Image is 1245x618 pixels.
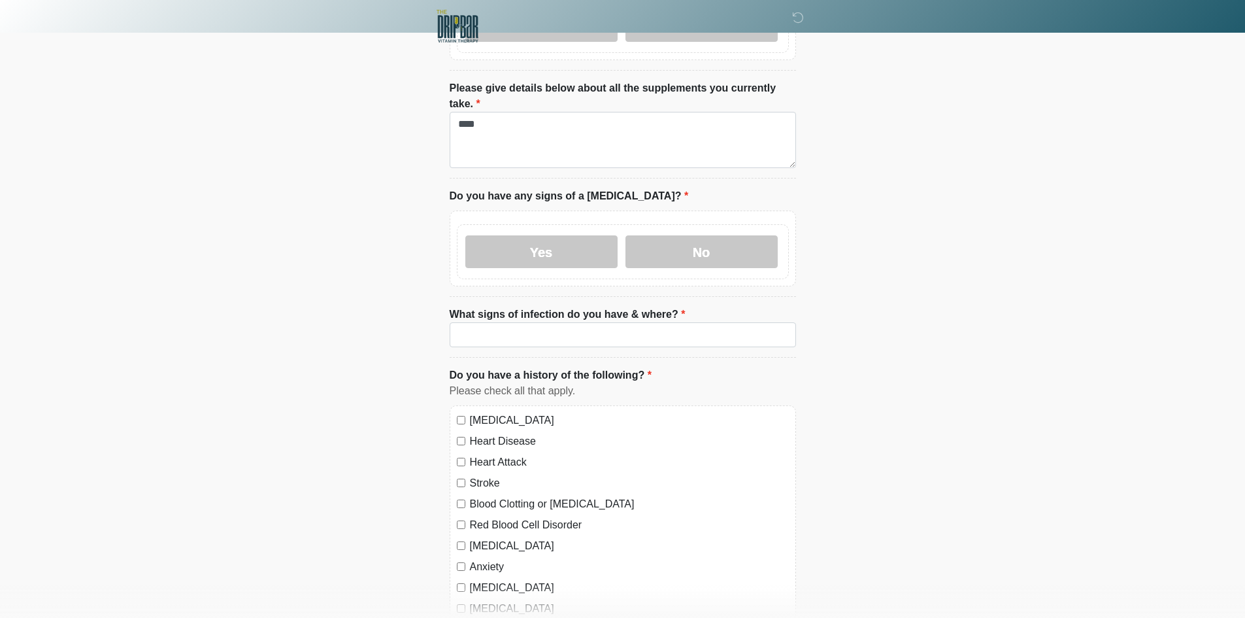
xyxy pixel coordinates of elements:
[470,601,789,617] label: [MEDICAL_DATA]
[457,500,465,508] input: Blood Clotting or [MEDICAL_DATA]
[470,496,789,512] label: Blood Clotting or [MEDICAL_DATA]
[470,434,789,449] label: Heart Disease
[457,541,465,550] input: [MEDICAL_DATA]
[470,580,789,596] label: [MEDICAL_DATA]
[437,10,478,43] img: The DRIPBaR Lee's Summit Logo
[470,475,789,491] label: Stroke
[457,458,465,466] input: Heart Attack
[457,479,465,487] input: Stroke
[470,538,789,554] label: [MEDICAL_DATA]
[625,235,778,268] label: No
[457,416,465,424] input: [MEDICAL_DATA]
[465,235,618,268] label: Yes
[470,413,789,428] label: [MEDICAL_DATA]
[450,383,796,399] div: Please check all that apply.
[450,188,689,204] label: Do you have any signs of a [MEDICAL_DATA]?
[457,583,465,592] input: [MEDICAL_DATA]
[457,604,465,613] input: [MEDICAL_DATA]
[450,307,686,322] label: What signs of infection do you have & where?
[457,437,465,445] input: Heart Disease
[470,517,789,533] label: Red Blood Cell Disorder
[450,80,796,112] label: Please give details below about all the supplements you currently take.
[470,455,789,470] label: Heart Attack
[450,368,652,383] label: Do you have a history of the following?
[470,559,789,575] label: Anxiety
[457,521,465,529] input: Red Blood Cell Disorder
[457,562,465,571] input: Anxiety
